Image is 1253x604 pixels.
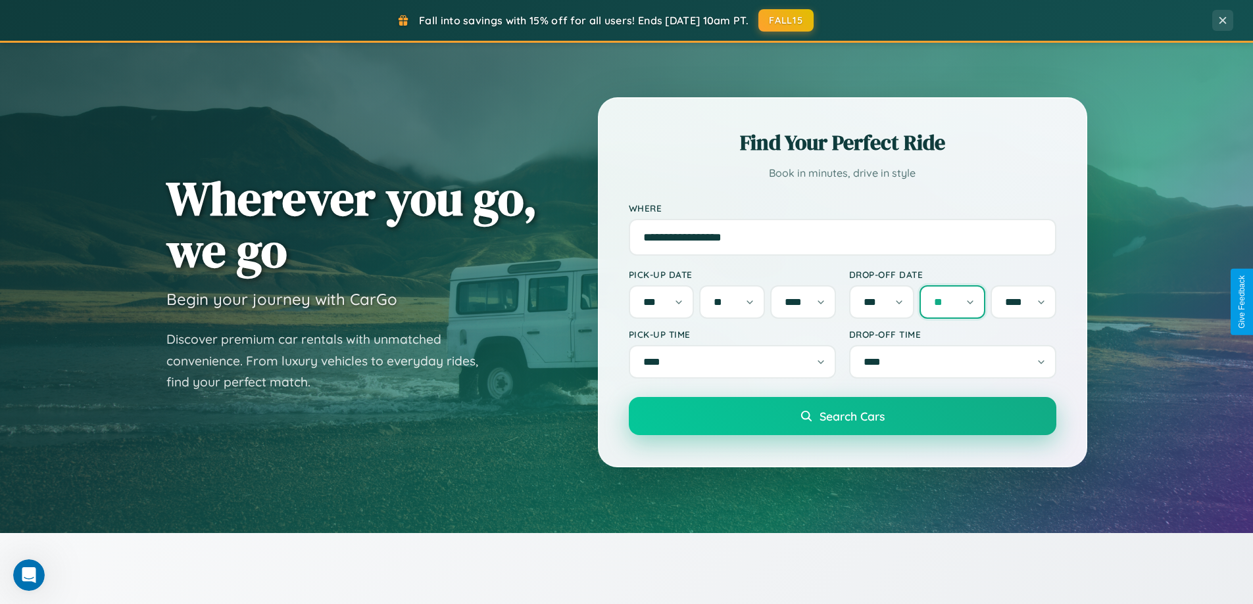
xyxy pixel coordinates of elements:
[629,329,836,340] label: Pick-up Time
[629,128,1056,157] h2: Find Your Perfect Ride
[1237,275,1246,329] div: Give Feedback
[166,289,397,309] h3: Begin your journey with CarGo
[13,559,45,591] iframe: Intercom live chat
[419,14,749,27] span: Fall into savings with 15% off for all users! Ends [DATE] 10am PT.
[820,409,885,423] span: Search Cars
[849,269,1056,280] label: Drop-off Date
[629,164,1056,183] p: Book in minutes, drive in style
[629,269,836,280] label: Pick-up Date
[629,397,1056,435] button: Search Cars
[166,329,495,393] p: Discover premium car rentals with unmatched convenience. From luxury vehicles to everyday rides, ...
[629,202,1056,214] label: Where
[849,329,1056,340] label: Drop-off Time
[758,9,814,32] button: FALL15
[166,172,537,276] h1: Wherever you go, we go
